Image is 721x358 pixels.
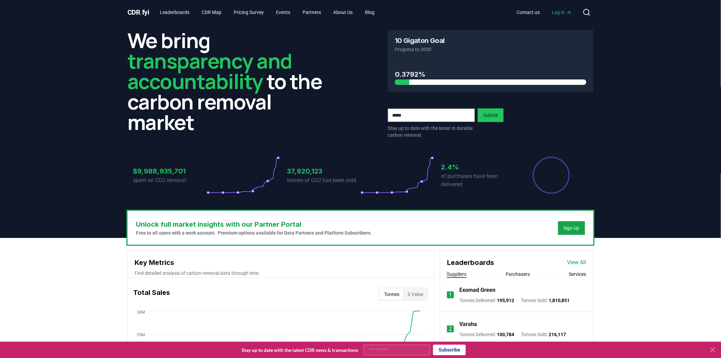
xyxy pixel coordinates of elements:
[380,289,403,300] button: Tonnes
[506,271,530,278] button: Purchasers
[521,297,570,304] p: Tonnes Sold :
[478,108,504,122] button: Submit
[127,30,333,132] h2: We bring to the carbon removal market
[395,69,586,79] h3: 0.3792%
[136,219,372,229] h3: Unlock full market insights with our Partner Portal
[497,298,514,303] span: 195,912
[155,6,380,18] nav: Main
[459,331,514,338] p: Tonnes Delivered :
[328,6,358,18] a: About Us
[547,6,577,18] a: Log in
[449,325,452,333] p: 2
[297,6,327,18] a: Partners
[287,166,360,176] h3: 37,920,123
[135,270,427,277] p: Find detailed analysis of carbon removal data through time.
[137,310,145,315] tspan: 38M
[447,271,466,278] button: Suppliers
[441,172,515,189] p: of purchases have been delivered
[459,286,495,294] a: Exomad Green
[127,47,292,95] span: transparency and accountability
[447,257,494,268] h3: Leaderboards
[497,332,514,337] span: 100,784
[197,6,227,18] a: CDR Map
[133,166,206,176] h3: $9,988,935,701
[521,331,566,338] p: Tonnes Sold :
[127,8,149,16] span: CDR fyi
[459,320,477,328] a: Varaha
[558,221,585,235] button: Sign Up
[549,298,570,303] span: 1,810,851
[552,9,572,16] span: Log in
[229,6,270,18] a: Pricing Survey
[137,332,145,337] tspan: 29M
[155,6,195,18] a: Leaderboards
[127,8,149,17] a: CDR.fyi
[459,297,514,304] p: Tonnes Delivered :
[287,176,360,184] p: tonnes of CO2 has been sold
[449,291,452,299] p: 1
[403,289,427,300] button: $ Value
[564,225,580,232] a: Sign Up
[511,6,577,18] nav: Main
[133,176,206,184] p: spent on CO2 removal
[569,271,586,278] button: Services
[395,37,445,44] h3: 10 Gigaton Goal
[360,6,380,18] a: Blog
[271,6,296,18] a: Events
[567,258,586,267] a: View All
[133,287,170,301] h3: Total Sales
[135,257,427,268] h3: Key Metrics
[511,6,545,18] a: Contact us
[388,125,475,138] p: Stay up to date with the latest in durable carbon removal.
[532,156,570,194] div: Percentage of sales delivered
[441,162,515,172] h3: 2.4%
[395,46,586,53] p: Progress to 2050
[140,8,142,16] span: .
[136,229,372,236] p: Free to all users with a work account. Premium options available for Data Partners and Platform S...
[549,332,566,337] span: 216,117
